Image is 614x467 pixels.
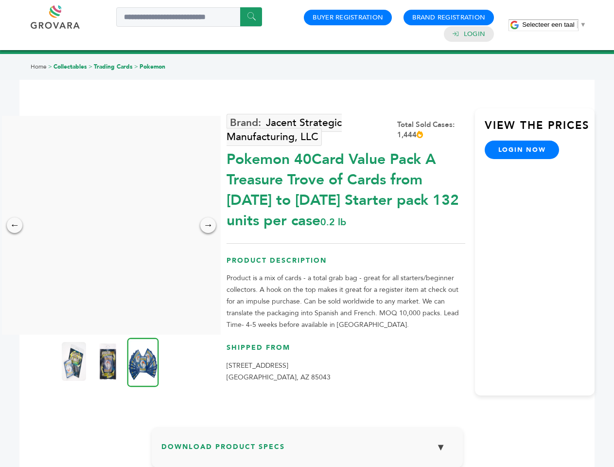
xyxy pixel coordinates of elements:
[522,21,586,28] a: Selecteer een taal​
[464,30,485,38] a: Login
[53,63,87,71] a: Collectables
[577,21,578,28] span: ​
[116,7,262,27] input: Search a product or brand...
[485,118,595,141] h3: View the Prices
[48,63,52,71] span: >
[88,63,92,71] span: >
[227,114,342,146] a: Jacent Strategic Manufacturing, LLC
[94,63,133,71] a: Trading Cards
[313,13,383,22] a: Buyer Registration
[227,256,465,273] h3: Product Description
[31,63,47,71] a: Home
[62,342,86,381] img: Pokemon 40-Card Value Pack – A Treasure Trove of Cards from 1996 to 2024 - Starter pack! 132 unit...
[412,13,485,22] a: Brand Registration
[522,21,574,28] span: Selecteer een taal
[580,21,586,28] span: ▼
[227,144,465,231] div: Pokemon 40Card Value Pack A Treasure Trove of Cards from [DATE] to [DATE] Starter pack 132 units ...
[485,141,560,159] a: login now
[397,120,465,140] div: Total Sold Cases: 1,444
[320,216,346,229] span: 0.2 lb
[134,63,138,71] span: >
[200,217,216,233] div: →
[7,217,22,233] div: ←
[429,437,453,458] button: ▼
[140,63,165,71] a: Pokemon
[96,342,120,381] img: Pokemon 40-Card Value Pack – A Treasure Trove of Cards from 1996 to 2024 - Starter pack! 132 unit...
[227,272,465,331] p: Product is a mix of cards - a total grab bag - great for all starters/beginner collectors. A hook...
[227,343,465,360] h3: Shipped From
[127,338,159,387] img: Pokemon 40-Card Value Pack – A Treasure Trove of Cards from 1996 to 2024 - Starter pack! 132 unit...
[227,360,465,383] p: [STREET_ADDRESS] [GEOGRAPHIC_DATA], AZ 85043
[161,437,453,465] h3: Download Product Specs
